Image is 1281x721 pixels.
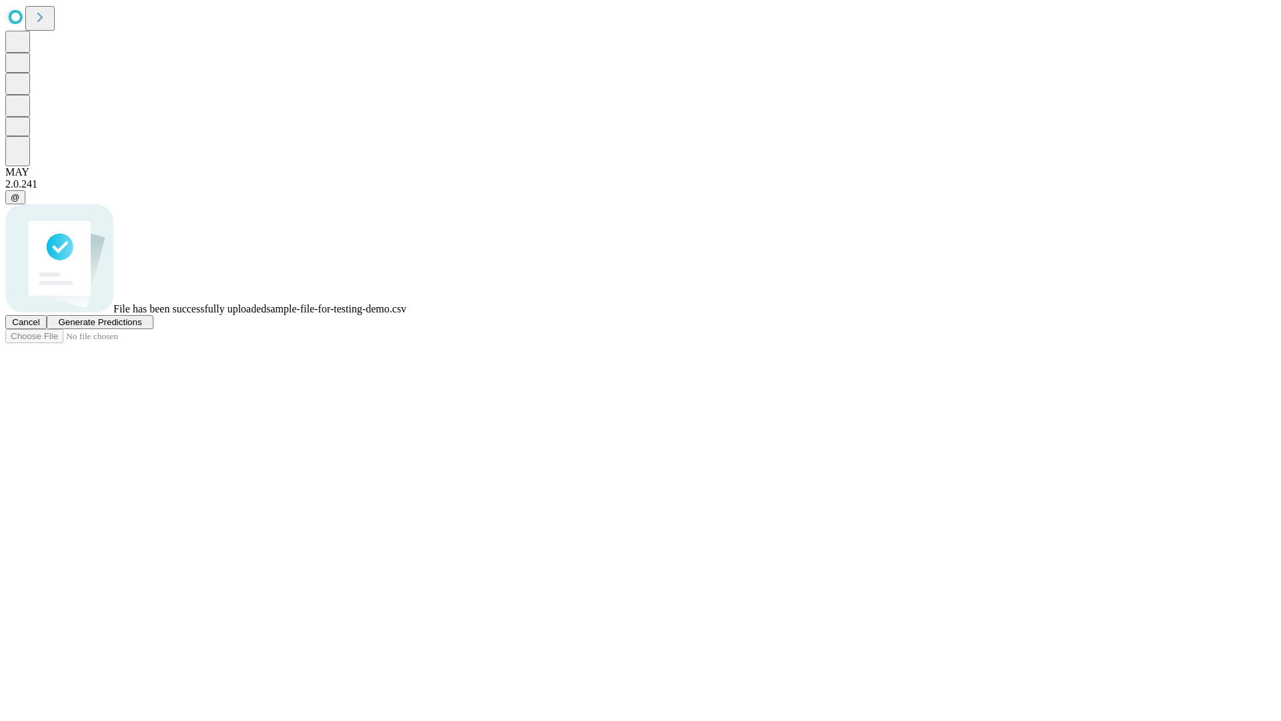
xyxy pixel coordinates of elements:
div: 2.0.241 [5,178,1276,190]
span: Cancel [12,317,40,327]
button: Generate Predictions [47,315,153,329]
div: MAY [5,166,1276,178]
button: @ [5,190,25,204]
span: sample-file-for-testing-demo.csv [266,303,406,314]
button: Cancel [5,315,47,329]
span: @ [11,192,20,202]
span: File has been successfully uploaded [113,303,266,314]
span: Generate Predictions [58,317,141,327]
